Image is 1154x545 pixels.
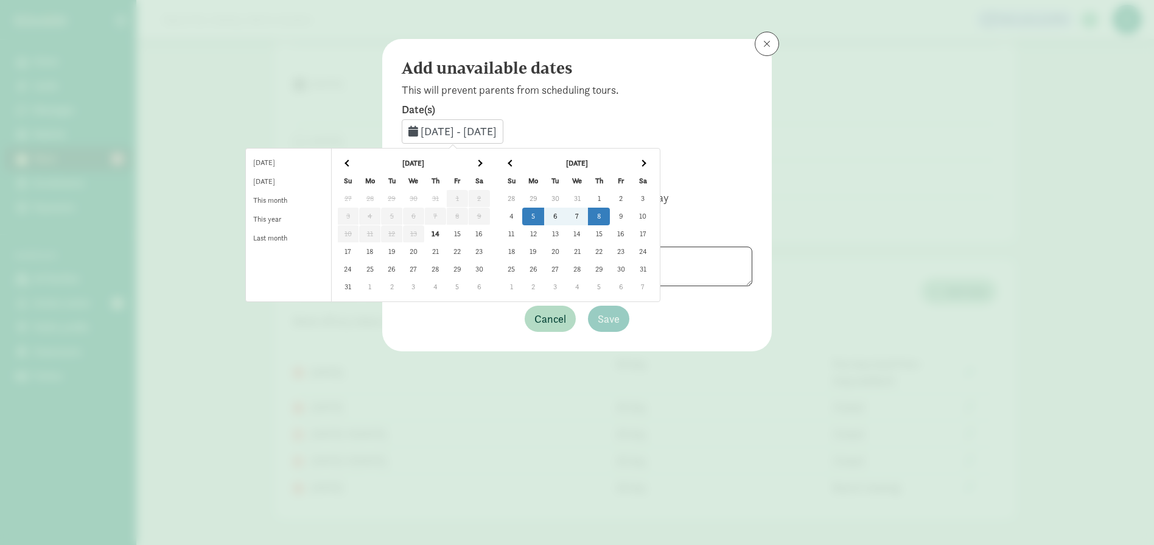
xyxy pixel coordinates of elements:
td: 6 [610,278,632,296]
td: 4 [566,278,588,296]
th: Su [500,172,522,190]
span: [DATE] - [DATE] [421,124,497,138]
td: 5 [588,278,610,296]
td: 4 [424,278,446,296]
td: 23 [468,243,490,261]
td: 3 [544,278,566,296]
td: 21 [566,243,588,261]
td: 19 [522,243,544,261]
th: We [566,172,588,190]
td: 21 [424,243,446,261]
span: Cancel [534,311,566,327]
th: Mo [359,172,381,190]
th: Mo [522,172,544,190]
td: 31 [632,261,654,278]
td: 29 [446,261,468,278]
td: 7 [632,278,654,296]
iframe: Chat Widget [1093,487,1154,545]
td: 2 [522,278,544,296]
button: Save [588,306,629,332]
th: Th [588,172,610,190]
td: 2 [610,190,632,208]
td: 29 [522,190,544,208]
td: 1 [500,278,522,296]
td: 19 [381,243,403,261]
button: Cancel [525,306,576,332]
td: 13 [544,225,566,243]
td: 11 [500,225,522,243]
th: Th [424,172,446,190]
td: 28 [500,190,522,208]
th: Fr [446,172,468,190]
td: 8 [588,208,610,225]
td: 28 [424,261,446,278]
td: 26 [522,261,544,278]
td: 5 [522,208,544,225]
th: We [403,172,425,190]
th: Fr [610,172,632,190]
td: 12 [522,225,544,243]
span: Save [598,311,620,327]
th: Sa [468,172,490,190]
td: 30 [610,261,632,278]
td: 24 [337,261,359,278]
td: 28 [566,261,588,278]
td: 3 [632,190,654,208]
td: 3 [403,278,425,296]
td: 14 [566,225,588,243]
td: 27 [403,261,425,278]
td: 31 [337,278,359,296]
label: Date(s) [402,102,752,117]
td: 18 [359,243,381,261]
td: 30 [544,190,566,208]
td: 5 [446,278,468,296]
td: 6 [468,278,490,296]
th: Su [337,172,359,190]
td: 25 [359,261,381,278]
td: 1 [359,278,381,296]
td: 31 [566,190,588,208]
td: 17 [632,225,654,243]
td: 15 [446,225,468,243]
td: 23 [610,243,632,261]
th: Sa [632,172,654,190]
li: Last month [246,229,331,248]
td: 1 [588,190,610,208]
li: [DATE] [246,153,331,172]
td: 20 [403,243,425,261]
td: 6 [544,208,566,225]
td: 16 [610,225,632,243]
h4: Add unavailable dates [402,58,743,78]
th: [DATE] [359,155,468,172]
td: 18 [500,243,522,261]
td: 16 [468,225,490,243]
li: [DATE] [246,172,331,191]
th: [DATE] [522,155,632,172]
td: 22 [588,243,610,261]
td: 4 [500,208,522,225]
td: 29 [588,261,610,278]
td: 22 [446,243,468,261]
th: Tu [544,172,566,190]
td: 17 [337,243,359,261]
td: 26 [381,261,403,278]
td: 10 [632,208,654,225]
td: 15 [588,225,610,243]
td: 30 [468,261,490,278]
td: 7 [566,208,588,225]
td: 25 [500,261,522,278]
li: This year [246,210,331,229]
td: 27 [544,261,566,278]
p: This will prevent parents from scheduling tours. [402,83,752,97]
li: This month [246,191,331,210]
td: 14 [424,225,446,243]
th: Tu [381,172,403,190]
td: 24 [632,243,654,261]
td: 2 [381,278,403,296]
td: 9 [610,208,632,225]
td: 20 [544,243,566,261]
